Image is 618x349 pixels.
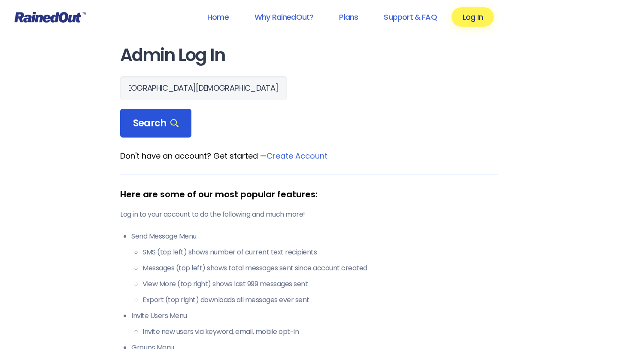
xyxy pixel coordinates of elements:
a: Home [196,7,240,27]
li: Messages (top left) shows total messages sent since account created [142,263,498,273]
a: Why RainedOut? [243,7,325,27]
h1: Admin Log In [120,46,498,65]
a: Create Account [267,150,327,161]
input: Search Orgs… [120,76,287,100]
div: Here are some of our most popular features: [120,188,498,201]
li: View More (top right) shows last 999 messages sent [142,279,498,289]
li: SMS (top left) shows number of current text recipients [142,247,498,257]
p: Log in to your account to do the following and much more! [120,209,498,220]
li: Invite Users Menu [131,311,498,337]
span: Search [133,117,179,129]
li: Export (top right) downloads all messages ever sent [142,295,498,305]
div: Search [120,109,191,138]
a: Plans [328,7,369,27]
li: Invite new users via keyword, email, mobile opt-in [142,327,498,337]
li: Send Message Menu [131,231,498,305]
a: Log In [451,7,494,27]
a: Support & FAQ [373,7,448,27]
